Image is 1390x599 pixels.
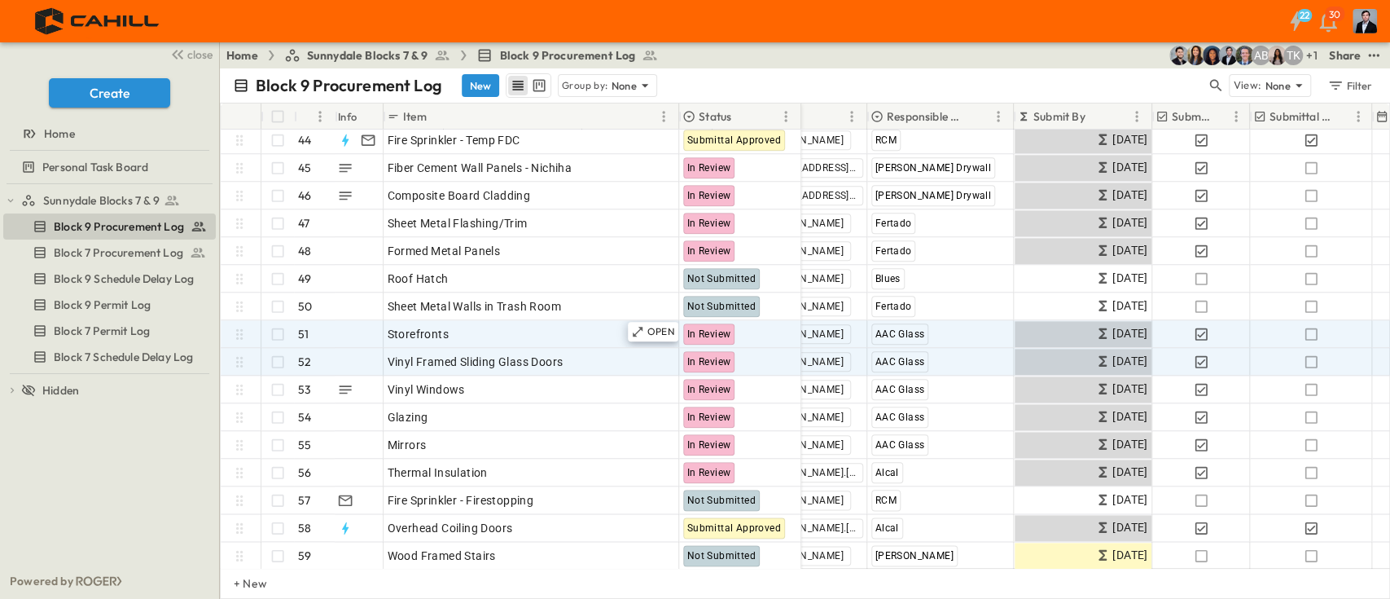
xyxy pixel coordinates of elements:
[338,94,357,139] div: Info
[388,215,528,231] span: Sheet Metal Flashing/Trim
[1127,107,1147,126] button: Menu
[388,160,572,176] span: Fiber Cement Wall Panels - Nichiha
[388,381,465,398] span: Vinyl Windows
[1335,108,1353,126] button: Sort
[3,292,216,318] div: Block 9 Permit Logtest
[1364,46,1383,65] button: test
[3,214,216,240] div: Block 9 Procurement Logtest
[44,126,75,142] span: Home
[875,495,897,506] span: RCM
[3,318,216,344] div: Block 7 Permit Logtest
[1112,130,1147,149] span: [DATE]
[1112,158,1147,177] span: [DATE]
[887,108,967,125] p: Responsible Contractor
[3,215,213,238] a: Block 9 Procurement Log
[388,187,531,204] span: Composite Board Cladding
[1112,214,1147,232] span: [DATE]
[1112,241,1147,260] span: [DATE]
[256,74,442,97] p: Block 9 Procurement Log
[1169,46,1189,65] img: Anthony Vazquez (avazquez@cahill-sf.com)
[765,355,844,368] span: [PERSON_NAME]
[1112,435,1147,454] span: [DATE]
[298,326,309,342] p: 51
[1329,47,1361,64] div: Share
[1353,9,1377,33] img: Profile Picture
[687,162,731,174] span: In Review
[765,411,844,424] span: [PERSON_NAME]
[1233,77,1261,95] p: View:
[1218,46,1238,65] img: Mike Daly (mdaly@cahill-sf.com)
[3,344,216,370] div: Block 7 Schedule Delay Logtest
[1112,518,1147,537] span: [DATE]
[3,346,213,368] a: Block 7 Schedule Delay Log
[284,47,451,64] a: Sunnydale Blocks 7 & 9
[388,326,449,342] span: Storefronts
[687,245,731,257] span: In Review
[1306,47,1322,64] p: + 1
[734,108,752,126] button: Sort
[388,520,513,536] span: Overhead Coiling Doors
[1213,108,1231,126] button: Sort
[234,575,243,592] p: + New
[3,241,213,264] a: Block 7 Procurement Log
[687,522,781,534] span: Submittal Approved
[687,356,731,368] span: In Review
[499,47,635,64] span: Block 9 Procurement Log
[226,47,668,64] nav: breadcrumbs
[300,108,318,126] button: Sort
[476,47,658,64] a: Block 9 Procurement Log
[42,159,148,175] span: Personal Task Board
[765,494,844,507] span: [PERSON_NAME]
[388,548,496,564] span: Wood Framed Stairs
[647,325,675,338] p: OPEN
[971,108,989,126] button: Sort
[307,47,428,64] span: Sunnydale Blocks 7 & 9
[388,437,427,453] span: Mirrors
[508,76,528,95] button: row view
[765,189,856,202] span: [EMAIL_ADDRESS][DOMAIN_NAME]
[1033,108,1085,125] p: Submit By
[54,323,150,339] span: Block 7 Permit Log
[989,107,1008,126] button: Menu
[3,240,216,266] div: Block 7 Procurement Logtest
[687,301,756,312] span: Not Submitted
[298,187,311,204] p: 46
[298,298,312,315] p: 50
[298,548,311,564] p: 59
[42,382,79,399] span: Hidden
[1088,108,1106,126] button: Sort
[54,297,151,313] span: Block 9 Permit Log
[687,190,731,201] span: In Review
[298,160,311,176] p: 45
[388,132,520,148] span: Fire Sprinkler - Temp FDC
[562,77,608,94] p: Group by:
[298,492,310,509] p: 57
[765,300,844,313] span: [PERSON_NAME]
[388,354,563,370] span: Vinyl Framed Sliding Glass Doors
[298,465,311,481] p: 56
[842,107,862,126] button: Menu
[298,409,311,425] p: 54
[49,78,170,108] button: Create
[1112,352,1147,371] span: [DATE]
[3,293,213,316] a: Block 9 Permit Log
[1186,46,1205,65] img: Kim Bowen (kbowen@cahill-sf.com)
[687,550,756,562] span: Not Submitted
[687,134,781,146] span: Submittal Approved
[298,271,311,287] p: 49
[298,520,311,536] p: 58
[1279,7,1312,36] button: 22
[1112,546,1147,565] span: [DATE]
[875,439,925,451] span: AAC Glass
[462,74,499,97] button: New
[765,161,856,174] span: [EMAIL_ADDRESS][DOMAIN_NAME]
[875,384,925,395] span: AAC Glass
[187,46,213,63] span: close
[1112,269,1147,288] span: [DATE]
[54,218,184,235] span: Block 9 Procurement Log
[1329,8,1340,21] p: 30
[765,328,844,341] span: [PERSON_NAME]
[875,134,897,146] span: RCM
[20,4,177,38] img: 4f72bfc4efa7236828875bac24094a5ddb05241e32d018417354e964050affa1.png
[298,354,311,370] p: 52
